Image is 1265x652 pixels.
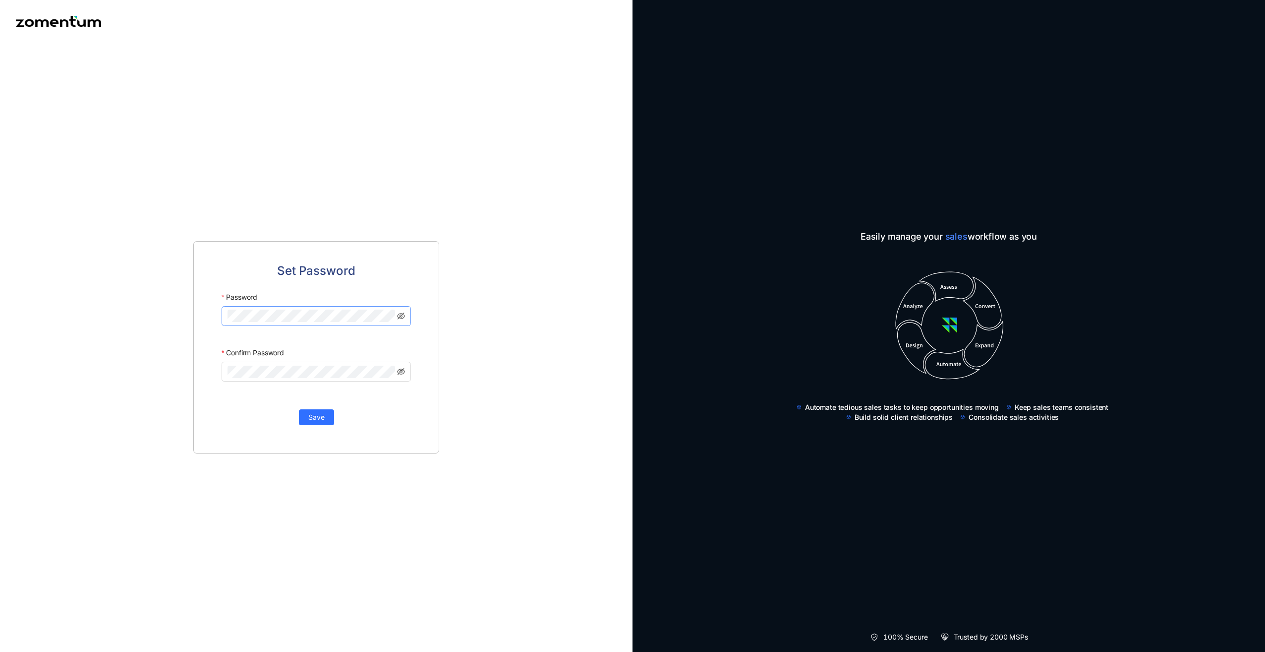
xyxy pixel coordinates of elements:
[954,632,1028,642] span: Trusted by 2000 MSPs
[16,16,101,27] img: Zomentum logo
[228,366,395,378] input: Confirm Password
[1015,402,1108,412] span: Keep sales teams consistent
[883,632,927,642] span: 100% Secure
[397,368,405,376] span: eye-invisible
[969,412,1059,422] span: Consolidate sales activities
[228,310,395,322] input: Password
[397,312,405,320] span: eye-invisible
[222,344,284,362] label: Confirm Password
[299,409,334,425] button: Save
[308,412,325,423] span: Save
[222,288,257,306] label: Password
[788,230,1109,244] span: Easily manage your workflow as you
[277,261,355,280] span: Set Password
[805,402,999,412] span: Automate tedious sales tasks to keep opportunities moving
[855,412,953,422] span: Build solid client relationships
[945,231,968,242] span: sales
